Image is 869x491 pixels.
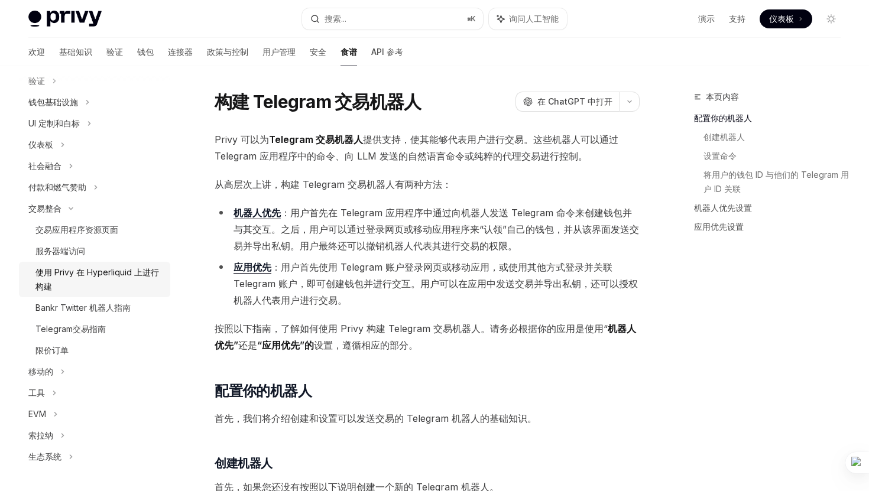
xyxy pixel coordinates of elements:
[137,38,154,66] a: 钱包
[471,14,476,23] font: K
[215,134,618,162] font: 提供支持，使其能够代表用户进行交易。这些机器人可以通过 Telegram 应用程序中的命令、向 LLM 发送的自然语言命令或纯粹的代理交易进行控制。
[269,134,363,145] font: Telegram 交易机器人
[314,339,418,351] font: 设置，遵循相应的部分。
[137,47,154,57] font: 钱包
[234,261,271,274] a: 应用优先
[694,217,850,236] a: 应用优先设置
[703,165,850,199] a: 将用户的钱包 ID 与他们的 Telegram 用户 ID 关联
[537,96,612,106] font: 在 ChatGPT 中打开
[28,118,80,128] font: UI 定制和白标
[238,339,257,351] font: 还是
[371,38,403,66] a: API 参考
[215,134,269,145] font: Privy 可以为
[325,14,346,24] font: 搜索...
[698,13,715,25] a: 演示
[234,261,271,273] font: 应用优先
[489,8,567,30] button: 询问人工智能
[28,161,61,171] font: 社会融合
[28,430,53,440] font: 索拉纳
[215,178,452,190] font: 从高层次上讲，构建 Telegram 交易机器人有两种方法：
[106,47,123,57] font: 验证
[341,38,357,66] a: 食谱
[760,9,812,28] a: 仪表板
[215,323,608,334] font: 按照以下指南，了解如何使用 Privy 构建 Telegram 交易机器人。请务必根据你的应用是使用“
[341,47,357,57] font: 食谱
[28,203,61,213] font: 交易整合
[234,207,281,219] a: 机器人优先
[28,451,61,461] font: 生态系统
[302,8,482,30] button: 搜索...⌘K
[310,47,326,57] font: 安全
[822,9,841,28] button: 切换暗模式
[35,345,69,355] font: 限价订单
[28,11,102,27] img: 灯光标志
[215,382,312,399] font: 配置你的机器人
[703,132,745,142] font: 创建机器人
[19,318,170,340] a: Telegram交易指南
[694,203,752,213] font: 机器人优先设置
[694,199,850,217] a: 机器人优先设置
[19,240,170,262] a: 服务器端访问
[703,170,849,194] font: 将用户的钱包 ID 与他们的 Telegram 用户 ID 关联
[207,38,248,66] a: 政策与控制
[698,14,715,24] font: 演示
[28,409,46,419] font: EVM
[28,388,45,398] font: 工具
[207,47,248,57] font: 政策与控制
[28,97,78,107] font: 钱包基础设施
[28,182,86,192] font: 付款和燃气赞助
[234,261,638,306] font: ：用户首先使用 Telegram 账户登录网页或移动应用，或使用其他方式登录并关联 Telegram 账户，即可创建钱包并进行交互。用户可以在应用中发送交易并导出私钥，还可以授权机器人代表用户进...
[106,38,123,66] a: 验证
[35,267,159,291] font: 使用 Privy 在 Hyperliquid 上进行构建
[234,207,639,252] font: ：用户首先在 Telegram 应用程序中通过向机器人发送 Telegram 命令来创建钱包并与其交互。之后，用户可以通过登录网页或移动应用程序来“认领”自己的钱包，并从该界面发送交易并导出私钥...
[262,47,296,57] font: 用户管理
[28,38,45,66] a: 欢迎
[769,14,794,24] font: 仪表板
[35,303,131,313] font: Bankr Twitter 机器人指南
[59,38,92,66] a: 基础知识
[515,92,620,112] button: 在 ChatGPT 中打开
[35,324,106,334] font: Telegram交易指南
[28,139,53,149] font: 仪表板
[215,91,421,112] font: 构建 Telegram 交易机器人
[509,14,559,24] font: 询问人工智能
[262,38,296,66] a: 用户管理
[28,47,45,57] font: 欢迎
[19,219,170,240] a: 交易应用程序资源页面
[19,340,170,361] a: 限价订单
[706,92,739,102] font: 本页内容
[59,47,92,57] font: 基础知识
[215,412,537,424] font: 首先，我们将介绍创建和设置可以发送交易的 Telegram 机器人的基础知识。
[694,222,744,232] font: 应用优先设置
[729,13,745,25] a: 支持
[703,147,850,165] a: 设置命令
[19,297,170,318] a: Bankr Twitter 机器人指南
[28,366,53,376] font: 移动的
[215,456,273,470] font: 创建机器人
[703,151,737,161] font: 设置命令
[729,14,745,24] font: 支持
[371,47,403,57] font: API 参考
[168,38,193,66] a: 连接器
[257,339,314,351] font: “应用优先”的
[35,225,118,235] font: 交易应用程序资源页面
[703,128,850,147] a: 创建机器人
[467,14,471,23] font: ⌘
[694,113,752,123] font: 配置你的机器人
[310,38,326,66] a: 安全
[35,246,85,256] font: 服务器端访问
[19,262,170,297] a: 使用 Privy 在 Hyperliquid 上进行构建
[168,47,193,57] font: 连接器
[694,109,850,128] a: 配置你的机器人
